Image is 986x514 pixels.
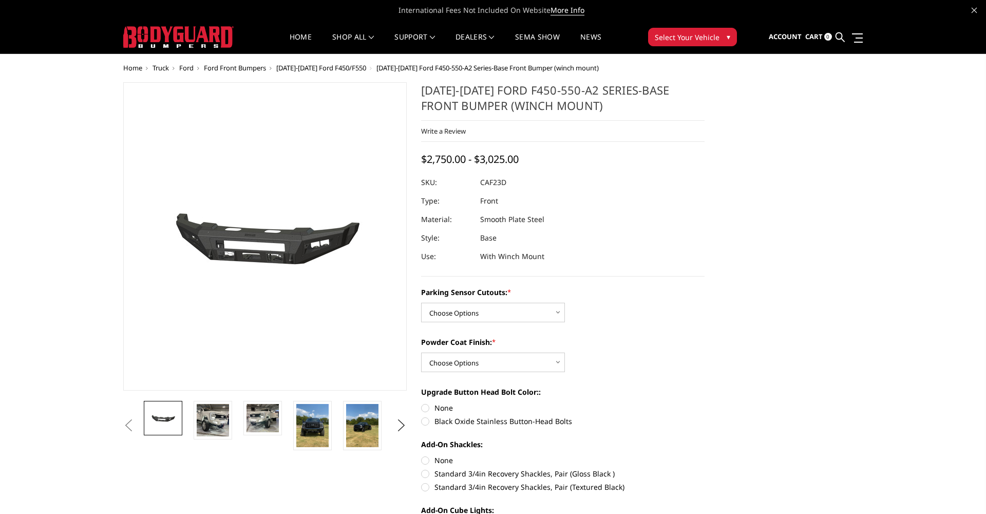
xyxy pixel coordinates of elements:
[153,63,169,72] a: Truck
[197,404,229,436] img: 2023-2025 Ford F450-550-A2 Series-Base Front Bumper (winch mount)
[727,31,730,42] span: ▾
[480,247,544,266] dd: With Winch Mount
[147,411,179,426] img: 2023-2025 Ford F450-550-A2 Series-Base Front Bumper (winch mount)
[580,33,601,53] a: News
[394,33,435,53] a: Support
[204,63,266,72] a: Ford Front Bumpers
[421,337,705,347] label: Powder Coat Finish:
[456,33,495,53] a: Dealers
[421,416,705,427] label: Black Oxide Stainless Button-Head Bolts
[290,33,312,53] a: Home
[421,287,705,298] label: Parking Sensor Cutouts:
[123,63,142,72] a: Home
[123,26,234,48] img: BODYGUARD BUMPERS
[394,418,409,433] button: Next
[123,82,407,391] a: 2023-2025 Ford F450-550-A2 Series-Base Front Bumper (winch mount)
[421,439,705,450] label: Add-On Shackles:
[655,32,719,43] span: Select Your Vehicle
[421,152,519,166] span: $2,750.00 - $3,025.00
[421,455,705,466] label: None
[421,482,705,492] label: Standard 3/4in Recovery Shackles, Pair (Textured Black)
[421,229,472,247] dt: Style:
[346,404,378,447] img: 2023-2025 Ford F450-550-A2 Series-Base Front Bumper (winch mount)
[421,173,472,192] dt: SKU:
[805,23,832,51] a: Cart 0
[421,126,466,136] a: Write a Review
[480,192,498,210] dd: Front
[421,247,472,266] dt: Use:
[935,465,986,514] iframe: Chat Widget
[769,23,802,51] a: Account
[121,418,136,433] button: Previous
[769,32,802,41] span: Account
[421,210,472,229] dt: Material:
[551,5,584,15] a: More Info
[421,402,705,413] label: None
[515,33,560,53] a: SEMA Show
[421,82,705,121] h1: [DATE]-[DATE] Ford F450-550-A2 Series-Base Front Bumper (winch mount)
[480,229,497,247] dd: Base
[332,33,374,53] a: shop all
[376,63,599,72] span: [DATE]-[DATE] Ford F450-550-A2 Series-Base Front Bumper (winch mount)
[296,404,329,447] img: 2023-2025 Ford F450-550-A2 Series-Base Front Bumper (winch mount)
[648,28,737,46] button: Select Your Vehicle
[179,63,194,72] a: Ford
[421,387,705,397] label: Upgrade Button Head Bolt Color::
[805,32,823,41] span: Cart
[246,404,279,432] img: 2023-2025 Ford F450-550-A2 Series-Base Front Bumper (winch mount)
[421,192,472,210] dt: Type:
[480,173,506,192] dd: CAF23D
[480,210,544,229] dd: Smooth Plate Steel
[276,63,366,72] a: [DATE]-[DATE] Ford F450/F550
[421,468,705,479] label: Standard 3/4in Recovery Shackles, Pair (Gloss Black )
[824,33,832,41] span: 0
